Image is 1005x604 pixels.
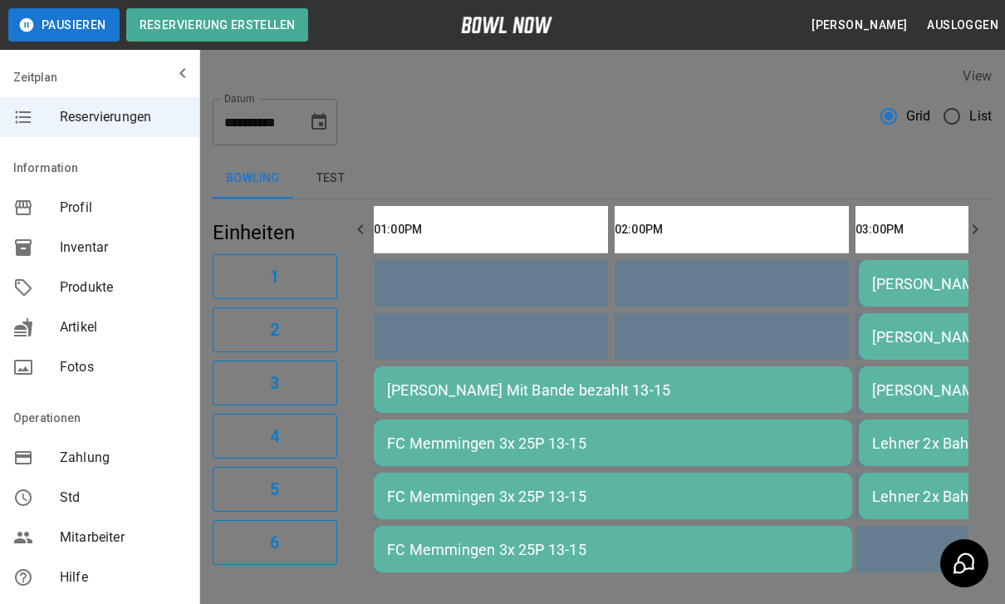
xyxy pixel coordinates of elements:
div: FC Memmingen 3x 25P 13-15 [387,541,839,558]
span: List [969,106,992,126]
div: [PERSON_NAME] Mit Bande bezahlt 13-15 [387,381,839,399]
span: Grid [906,106,931,126]
button: Pausieren [8,8,120,42]
h6: 4 [270,423,279,449]
span: Reservierungen [60,107,186,127]
div: FC Memmingen 3x 25P 13-15 [387,488,839,505]
div: inventory tabs [213,159,992,199]
h6: 5 [270,476,279,503]
img: logo [461,17,552,33]
h5: Einheiten [213,219,337,246]
th: 02:00PM [615,206,849,253]
button: [PERSON_NAME] [805,10,914,41]
h6: 3 [270,370,279,396]
div: FC Memmingen 3x 25P 13-15 [387,435,839,452]
span: Mitarbeiter [60,528,186,548]
span: Zahlung [60,448,186,468]
span: Inventar [60,238,186,258]
label: View [963,68,992,84]
h6: 6 [270,529,279,556]
th: 01:00PM [374,206,608,253]
button: Reservierung erstellen [126,8,309,42]
button: Ausloggen [920,10,1005,41]
h6: 1 [270,263,279,290]
h6: 2 [270,317,279,343]
span: Profil [60,198,186,218]
button: Choose date, selected date is 5. Okt. 2025 [302,106,336,139]
button: Bowling [213,159,293,199]
span: Fotos [60,357,186,377]
span: Produkte [60,277,186,297]
button: test [293,159,368,199]
span: Hilfe [60,567,186,587]
span: Artikel [60,317,186,337]
span: Std [60,488,186,508]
